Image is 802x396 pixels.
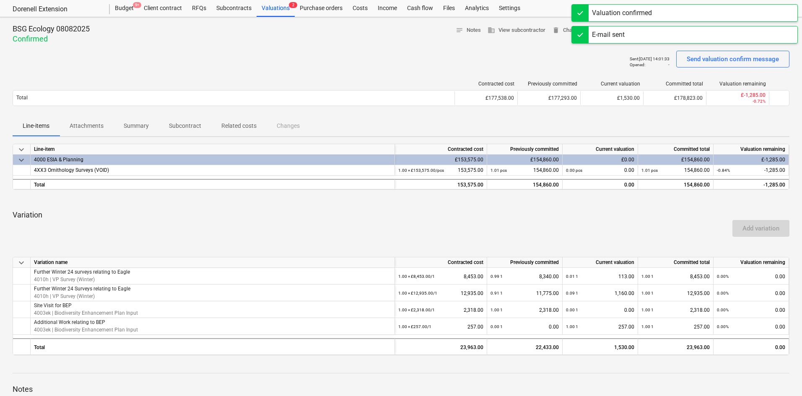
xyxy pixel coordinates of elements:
p: Confirmed [13,34,90,44]
small: 1.00 1 [566,324,578,329]
div: Committed total [638,144,714,155]
div: Total [31,179,395,189]
div: 12,935.00 [641,285,710,302]
small: 1.00 1 [641,324,654,329]
div: 0.00 [714,338,789,355]
div: -1,285.00 [717,165,785,176]
small: 1.00 × £153,575.00 / pcs [398,168,444,173]
small: 0.00% [717,291,729,295]
small: 1.00 1 [641,291,654,295]
div: Valuation remaining [714,144,789,155]
p: - [668,62,670,67]
div: 23,963.00 [638,338,714,355]
span: Notes [456,26,481,35]
div: Committed total [638,257,714,268]
div: 0.00 [566,301,634,318]
p: 4003ek | Biodiversity Enhancement Plan Input [34,309,138,316]
small: 0.00% [717,308,729,312]
div: 1,160.00 [566,285,634,302]
span: View subcontractor [488,26,545,35]
div: 154,860.00 [491,180,559,190]
iframe: Chat Widget [760,356,802,396]
small: 0.00% [717,274,729,279]
div: 22,433.00 [487,338,563,355]
small: -0.84% [717,168,730,173]
div: Committed total [647,81,703,87]
div: Previously committed [487,144,563,155]
div: Valuation remaining [714,257,789,268]
div: 0.00 [717,318,785,335]
div: £154,860.00 [638,155,714,165]
div: 154,860.00 [641,165,710,176]
div: £-1,285.00 [710,92,766,98]
small: 0.99 1 [491,274,503,279]
div: 257.00 [641,318,710,335]
div: £0.00 [563,155,638,165]
span: Download XLSX [737,26,786,35]
div: Current valuation [584,81,640,87]
small: 0.91 1 [491,291,503,295]
div: Dorenell Extension [13,5,100,14]
small: 1.00 × £257.00 / 1 [398,324,431,329]
div: 0.00 [717,301,785,318]
p: 4010h | VP Survey (Winter) [34,292,130,300]
div: Valuation confirmed [592,8,652,18]
div: £177,293.00 [517,91,580,105]
span: Download PDF [685,26,731,35]
div: 0.00 [566,165,634,176]
small: 1.00 × £12,935.00 / 1 [398,291,437,295]
p: Site Visit for BEP [34,302,138,309]
small: 1.01 pcs [641,168,658,173]
small: 1.00 × £2,318.00 / 1 [398,308,435,312]
div: Current valuation [563,257,638,268]
div: Variation name [31,257,395,268]
span: notes [456,26,463,34]
span: 2 [289,2,297,8]
p: Attachments [70,122,104,130]
div: £1,530.00 [580,91,643,105]
div: 153,575.00 [398,165,483,176]
p: Related costs [221,122,257,130]
button: View subcontractor [484,24,549,37]
div: 4000 ESIA & Planning [34,155,391,165]
small: 1.00 1 [641,308,654,312]
div: 257.00 [398,318,483,335]
small: -0.72% [753,99,766,104]
div: Contracted cost [395,144,487,155]
div: 4XX3 Ornithology Surveys (VOID) [34,165,391,176]
div: 0.00 [566,180,634,190]
div: 0.00 [717,268,785,285]
p: Line-items [23,122,49,130]
small: 0.00% [717,324,729,329]
div: 0.00 [491,318,559,335]
div: Current valuation [563,144,638,155]
p: 4010h | VP Survey (Winter) [34,276,130,283]
p: Total [16,94,28,101]
button: Download PDF [682,24,734,37]
div: Line-item [31,144,395,155]
div: 8,340.00 [491,268,559,285]
span: 9+ [133,2,141,8]
button: Notes [452,24,484,37]
span: keyboard_arrow_down [16,155,26,165]
span: Archive valuation [627,26,679,35]
div: 8,453.00 [641,268,710,285]
button: Change progress report [549,24,623,37]
p: Further Winter 24 Surveys relating to Eagle [34,285,130,292]
div: 153,575.00 [398,180,483,190]
small: 0.09 1 [566,291,578,295]
div: 2,318.00 [398,301,483,318]
span: Change progress report [552,26,620,35]
button: Download XLSX [734,24,789,37]
div: Previously committed [487,257,563,268]
div: £154,860.00 [487,155,563,165]
button: Archive valuation [623,24,682,37]
div: 2,318.00 [641,301,710,318]
div: £178,823.00 [643,91,706,105]
p: Notes [13,384,789,394]
span: keyboard_arrow_down [16,258,26,268]
p: 4003ek | Biodiversity Enhancement Plan Input [34,326,138,333]
p: BSG Ecology 08082025 [13,24,90,34]
p: Sent : [630,56,639,62]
